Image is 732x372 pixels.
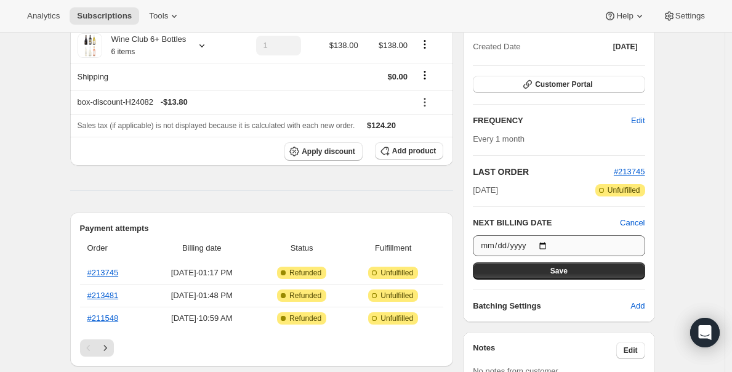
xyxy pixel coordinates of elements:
button: [DATE] [606,38,645,55]
span: Add product [392,146,436,156]
button: Next [97,339,114,357]
span: $0.00 [387,72,408,81]
span: Apply discount [302,147,355,156]
span: Tools [149,11,168,21]
span: Unfulfilled [380,268,413,278]
button: Customer Portal [473,76,645,93]
span: Subscriptions [77,11,132,21]
span: Edit [624,346,638,355]
h2: NEXT BILLING DATE [473,217,620,229]
button: Analytics [20,7,67,25]
div: Open Intercom Messenger [690,318,720,347]
a: #211548 [87,313,119,323]
span: Save [550,266,568,276]
h3: Notes [473,342,616,359]
h2: FREQUENCY [473,115,631,127]
button: Edit [616,342,645,359]
h2: Payment attempts [80,222,444,235]
th: Order [80,235,147,262]
span: $124.20 [367,121,396,130]
span: [DATE] · 10:59 AM [151,312,253,325]
span: Refunded [289,291,321,301]
small: 6 items [111,47,135,56]
span: Unfulfilled [380,291,413,301]
button: #213745 [614,166,645,178]
div: Wine Club 6+ Bottles [102,33,187,58]
div: box-discount-H24082 [78,96,408,108]
span: [DATE] · 01:48 PM [151,289,253,302]
a: #213745 [87,268,119,277]
span: Edit [631,115,645,127]
button: Help [597,7,653,25]
th: Shipping [70,63,233,90]
h6: Batching Settings [473,300,630,312]
span: Created Date [473,41,520,53]
button: Edit [624,111,652,131]
span: Customer Portal [535,79,592,89]
span: Unfulfilled [608,185,640,195]
span: Help [616,11,633,21]
button: Cancel [620,217,645,229]
span: Add [630,300,645,312]
span: Refunded [289,313,321,323]
button: Save [473,262,645,280]
span: Analytics [27,11,60,21]
button: Shipping actions [415,68,435,82]
nav: Pagination [80,339,444,357]
button: Add [623,296,652,316]
span: Every 1 month [473,134,525,144]
span: Unfulfilled [380,313,413,323]
span: Billing date [151,242,253,254]
button: Product actions [415,38,435,51]
span: - $13.80 [161,96,188,108]
span: $138.00 [379,41,408,50]
button: Add product [375,142,443,160]
span: [DATE] · 01:17 PM [151,267,253,279]
span: Settings [675,11,705,21]
span: Refunded [289,268,321,278]
a: #213745 [614,167,645,176]
span: Fulfillment [350,242,436,254]
span: [DATE] [613,42,638,52]
button: Subscriptions [70,7,139,25]
h2: LAST ORDER [473,166,614,178]
span: Sales tax (if applicable) is not displayed because it is calculated with each new order. [78,121,355,130]
span: $138.00 [329,41,358,50]
button: Apply discount [284,142,363,161]
button: Settings [656,7,712,25]
button: Tools [142,7,188,25]
span: Status [260,242,343,254]
span: [DATE] [473,184,498,196]
a: #213481 [87,291,119,300]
